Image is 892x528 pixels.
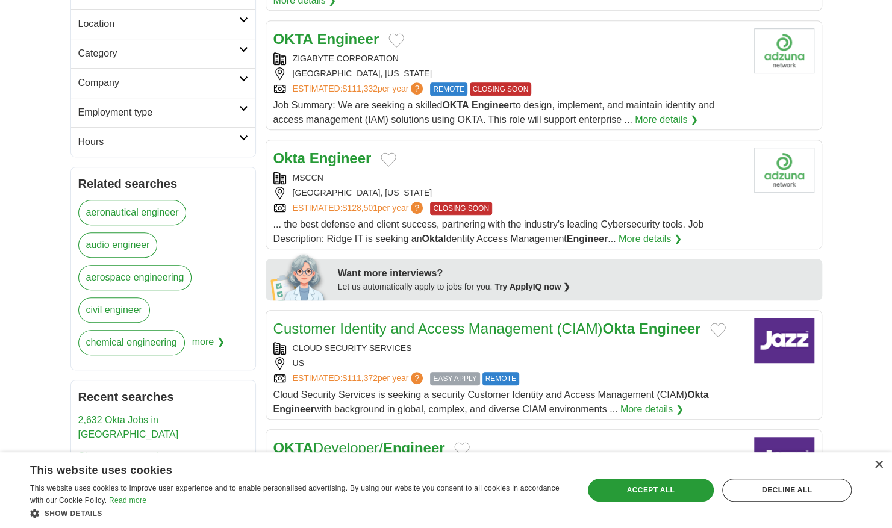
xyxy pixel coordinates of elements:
[273,67,744,80] div: [GEOGRAPHIC_DATA], [US_STATE]
[78,200,187,225] a: aeronautical engineer
[273,52,744,65] div: ZIGABYTE CORPORATION
[273,150,372,166] a: Okta Engineer
[109,496,146,505] a: Read more, opens a new window
[472,100,513,110] strong: Engineer
[687,390,709,400] strong: Okta
[430,82,467,96] span: REMOTE
[567,234,608,244] strong: Engineer
[411,372,423,384] span: ?
[273,342,744,355] div: CLOUD SECURITY SERVICES
[754,148,814,193] img: Company logo
[78,297,150,323] a: civil engineer
[381,152,396,167] button: Add to favorite jobs
[30,484,560,505] span: This website uses cookies to improve user experience and to enable personalised advertising. By u...
[273,31,379,47] a: OKTA Engineer
[78,135,239,149] h2: Hours
[430,202,492,215] span: CLOSING SOON
[273,31,313,47] strong: OKTA
[273,404,314,414] strong: Engineer
[293,372,426,385] a: ESTIMATED:$111,372per year?
[273,187,744,199] div: [GEOGRAPHIC_DATA], [US_STATE]
[494,282,570,291] a: Try ApplyIQ now ❯
[78,76,239,90] h2: Company
[430,372,479,385] span: EASY APPLY
[78,175,248,193] h2: Related searches
[388,33,404,48] button: Add to favorite jobs
[588,479,714,502] div: Accept all
[78,265,192,290] a: aerospace engineering
[71,39,255,68] a: Category
[635,113,698,127] a: More details ❯
[78,330,185,355] a: chemical engineering
[722,479,852,502] div: Decline all
[273,439,313,456] strong: OKTA
[342,203,377,213] span: $128,501
[442,100,469,110] strong: OKTA
[383,439,445,456] strong: Engineer
[638,320,700,337] strong: Engineer
[78,46,239,61] h2: Category
[273,219,704,244] span: ... the best defense and client success, partnering with the industry's leading Cybersecurity too...
[602,320,634,337] strong: Okta
[273,357,744,370] div: US
[293,202,426,215] a: ESTIMATED:$128,501per year?
[620,402,684,417] a: More details ❯
[619,232,682,246] a: More details ❯
[317,31,379,47] strong: Engineer
[78,451,173,461] a: Clear recent searches
[78,232,158,258] a: audio engineer
[754,28,814,73] img: Company logo
[71,98,255,127] a: Employment type
[78,17,239,31] h2: Location
[71,9,255,39] a: Location
[270,252,329,300] img: apply-iq-scientist.png
[192,330,225,362] span: more ❯
[78,105,239,120] h2: Employment type
[310,150,372,166] strong: Engineer
[71,68,255,98] a: Company
[411,202,423,214] span: ?
[293,82,426,96] a: ESTIMATED:$111,332per year?
[338,281,815,293] div: Let us automatically apply to jobs for you.
[273,172,744,184] div: MSCCN
[273,390,709,414] span: Cloud Security Services is seeking a security Customer Identity and Access Management (CIAM) with...
[273,100,714,125] span: Job Summary: We are seeking a skilled to design, implement, and maintain identity and access mana...
[482,372,519,385] span: REMOTE
[30,459,537,477] div: This website uses cookies
[342,373,377,383] span: $111,372
[710,323,726,337] button: Add to favorite jobs
[342,84,377,93] span: $111,332
[273,439,445,456] a: OKTADeveloper/Engineer
[422,234,443,244] strong: Okta
[45,509,102,518] span: Show details
[754,437,814,482] img: Company logo
[754,318,814,363] img: Company logo
[71,127,255,157] a: Hours
[273,320,701,337] a: Customer Identity and Access Management (CIAM)Okta Engineer
[78,388,248,406] h2: Recent searches
[30,507,567,519] div: Show details
[273,150,305,166] strong: Okta
[411,82,423,95] span: ?
[454,442,470,456] button: Add to favorite jobs
[874,461,883,470] div: Close
[338,266,815,281] div: Want more interviews?
[78,415,179,439] a: 2,632 Okta Jobs in [GEOGRAPHIC_DATA]
[470,82,532,96] span: CLOSING SOON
